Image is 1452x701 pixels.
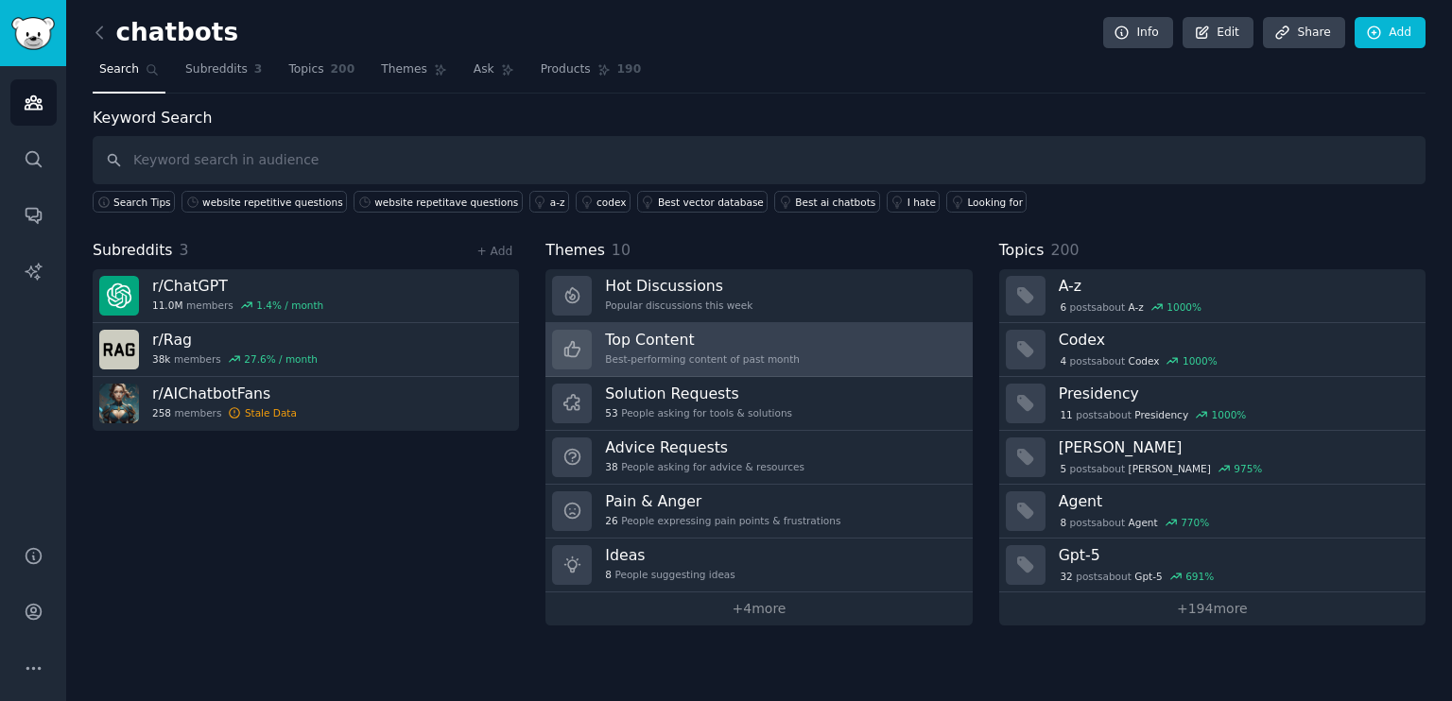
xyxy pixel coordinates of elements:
span: Search Tips [113,196,171,209]
button: Search Tips [93,191,175,213]
div: Best vector database [658,196,764,209]
span: 26 [605,514,617,527]
div: members [152,406,297,419]
h3: A-z [1059,276,1412,296]
span: 32 [1060,570,1072,583]
a: Codex4postsaboutCodex1000% [999,323,1426,377]
a: Add [1355,17,1426,49]
img: ChatGPT [99,276,139,316]
div: codex [596,196,626,209]
span: 258 [152,406,171,419]
a: a-z [529,191,569,213]
a: A-z6postsaboutA-z1000% [999,269,1426,323]
span: Presidency [1134,408,1188,421]
div: 1000 % [1212,408,1247,421]
a: Ideas8People suggesting ideas [545,539,972,592]
span: A-z [1129,300,1144,314]
a: Best vector database [637,191,768,213]
a: +4more [545,592,972,625]
h3: r/ ChatGPT [152,276,323,296]
span: Ask [474,61,494,78]
span: 38k [152,352,170,366]
a: Products190 [534,55,648,94]
span: Topics [999,239,1045,263]
span: 200 [331,61,355,78]
div: members [152,299,323,312]
div: Best ai chatbots [795,196,875,209]
h2: chatbots [93,18,238,48]
span: Agent [1129,516,1158,529]
span: 6 [1060,300,1066,314]
h3: Top Content [605,330,800,350]
a: Advice Requests38People asking for advice & resources [545,431,972,485]
h3: Agent [1059,491,1412,511]
span: Products [541,61,591,78]
div: post s about [1059,568,1216,585]
span: 3 [254,61,263,78]
a: +194more [999,592,1426,625]
span: 11 [1060,408,1072,421]
div: post s about [1059,352,1219,369]
div: website repetitive questions [202,196,343,209]
div: post s about [1059,460,1264,477]
a: Pain & Anger26People expressing pain points & frustrations [545,485,972,539]
a: Subreddits3 [179,55,268,94]
a: Share [1263,17,1344,49]
div: 691 % [1185,570,1214,583]
h3: Pain & Anger [605,491,840,511]
input: Keyword search in audience [93,136,1426,184]
h3: [PERSON_NAME] [1059,437,1412,457]
span: Search [99,61,139,78]
h3: Presidency [1059,384,1412,403]
span: Gpt-5 [1134,570,1162,583]
div: People suggesting ideas [605,568,735,581]
a: r/AIChatbotFans258membersStale Data [93,377,519,431]
span: 53 [605,406,617,419]
h3: Advice Requests [605,437,804,457]
span: 3 [180,241,189,259]
span: 8 [605,568,612,581]
span: Themes [381,61,427,78]
span: 11.0M [152,299,182,312]
div: People asking for tools & solutions [605,406,792,419]
h3: r/ AIChatbotFans [152,384,297,403]
div: 27.6 % / month [244,352,318,366]
h3: Hot Discussions [605,276,752,296]
a: Solution Requests53People asking for tools & solutions [545,377,972,431]
a: Best ai chatbots [774,191,879,213]
a: Ask [467,55,521,94]
span: Subreddits [185,61,248,78]
div: a-z [550,196,565,209]
a: Info [1103,17,1173,49]
div: 1.4 % / month [256,299,323,312]
a: Gpt-532postsaboutGpt-5691% [999,539,1426,592]
a: r/ChatGPT11.0Mmembers1.4% / month [93,269,519,323]
div: post s about [1059,406,1248,423]
h3: r/ Rag [152,330,318,350]
span: 5 [1060,462,1066,475]
h3: Codex [1059,330,1412,350]
div: 1000 % [1183,354,1218,368]
a: Themes [374,55,454,94]
div: post s about [1059,299,1203,316]
a: Hot DiscussionsPopular discussions this week [545,269,972,323]
a: Search [93,55,165,94]
span: 38 [605,460,617,473]
div: members [152,352,318,366]
h3: Solution Requests [605,384,792,403]
div: 975 % [1234,462,1262,475]
a: website repetitave questions [354,191,523,213]
span: Topics [288,61,323,78]
a: Presidency11postsaboutPresidency1000% [999,377,1426,431]
h3: Ideas [605,545,735,565]
a: Agent8postsaboutAgent770% [999,485,1426,539]
span: 200 [1050,241,1079,259]
img: GummySearch logo [11,17,55,50]
a: Edit [1183,17,1253,49]
span: Codex [1129,354,1160,368]
a: Top ContentBest-performing content of past month [545,323,972,377]
span: Subreddits [93,239,173,263]
h3: Gpt-5 [1059,545,1412,565]
label: Keyword Search [93,109,212,127]
a: Looking for [946,191,1027,213]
